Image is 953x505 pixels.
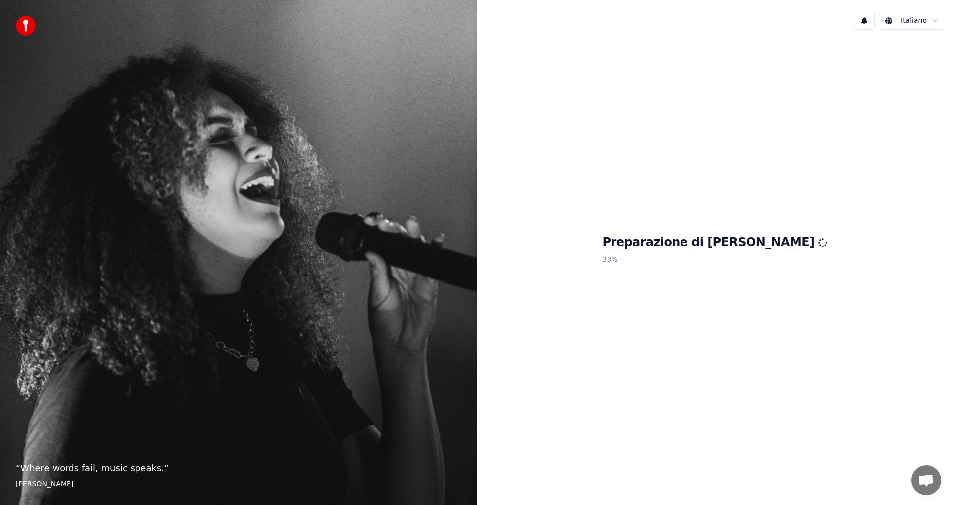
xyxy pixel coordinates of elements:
[603,251,827,269] p: 33 %
[16,16,36,36] img: youka
[16,461,461,475] p: “ Where words fail, music speaks. ”
[603,235,827,251] h1: Preparazione di [PERSON_NAME]
[911,465,941,495] div: Aprire la chat
[16,479,461,489] footer: [PERSON_NAME]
